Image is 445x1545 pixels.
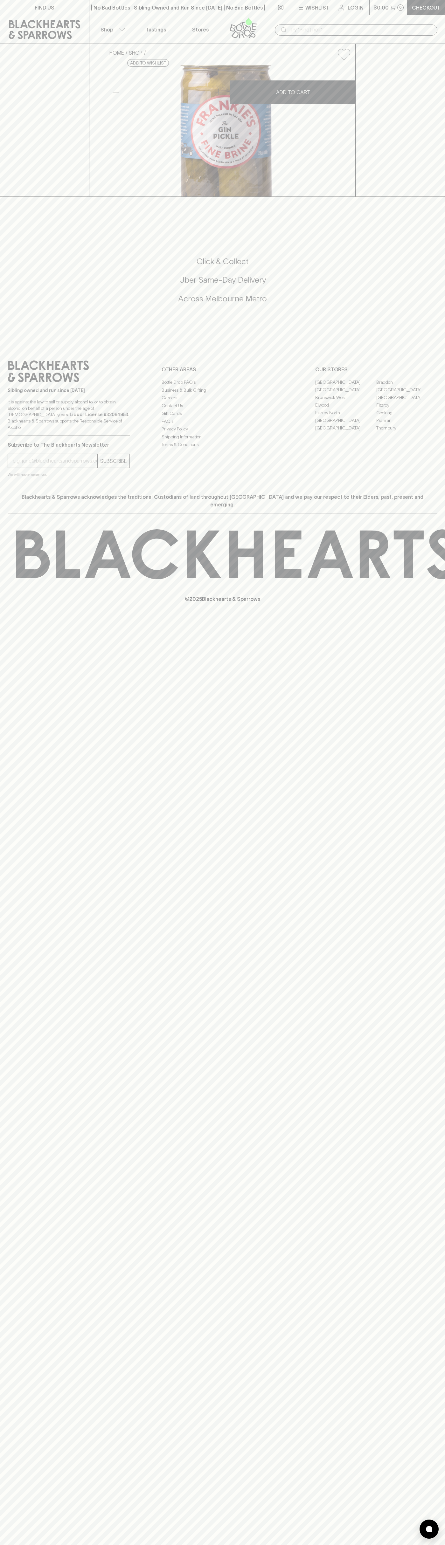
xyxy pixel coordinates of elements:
[101,26,113,33] p: Shop
[315,378,376,386] a: [GEOGRAPHIC_DATA]
[315,409,376,416] a: Fitzroy North
[8,399,130,430] p: It is against the law to sell or supply alcohol to, or to obtain alcohol on behalf of a person un...
[162,402,284,409] a: Contact Us
[134,15,178,44] a: Tastings
[426,1526,432,1532] img: bubble-icon
[146,26,166,33] p: Tastings
[127,59,169,67] button: Add to wishlist
[100,457,127,465] p: SUBSCRIBE
[162,417,284,425] a: FAQ's
[335,46,353,63] button: Add to wishlist
[13,456,97,466] input: e.g. jane@blackheartsandsparrows.com.au
[12,493,433,508] p: Blackhearts & Sparrows acknowledges the traditional Custodians of land throughout [GEOGRAPHIC_DAT...
[178,15,223,44] a: Stores
[373,4,389,11] p: $0.00
[315,366,437,373] p: OUR STORES
[399,6,402,9] p: 0
[162,425,284,433] a: Privacy Policy
[8,231,437,337] div: Call to action block
[412,4,441,11] p: Checkout
[70,412,128,417] strong: Liquor License #32064953
[376,378,437,386] a: Braddon
[129,50,143,56] a: SHOP
[376,386,437,394] a: [GEOGRAPHIC_DATA]
[8,275,437,285] h5: Uber Same-Day Delivery
[315,394,376,401] a: Brunswick West
[348,4,364,11] p: Login
[290,25,432,35] input: Try "Pinot noir"
[162,394,284,402] a: Careers
[315,424,376,432] a: [GEOGRAPHIC_DATA]
[109,50,124,56] a: HOME
[162,386,284,394] a: Business & Bulk Gifting
[8,387,130,394] p: Sibling owned and run since [DATE]
[305,4,330,11] p: Wishlist
[276,88,310,96] p: ADD TO CART
[376,394,437,401] a: [GEOGRAPHIC_DATA]
[35,4,54,11] p: FIND US
[376,409,437,416] a: Geelong
[98,454,129,468] button: SUBSCRIBE
[315,401,376,409] a: Elwood
[8,256,437,267] h5: Click & Collect
[162,366,284,373] p: OTHER AREAS
[162,379,284,386] a: Bottle Drop FAQ's
[230,80,356,104] button: ADD TO CART
[8,471,130,478] p: We will never spam you
[104,65,355,196] img: 79989.png
[315,416,376,424] a: [GEOGRAPHIC_DATA]
[162,433,284,441] a: Shipping Information
[162,410,284,417] a: Gift Cards
[315,386,376,394] a: [GEOGRAPHIC_DATA]
[162,441,284,449] a: Terms & Conditions
[89,15,134,44] button: Shop
[376,424,437,432] a: Thornbury
[8,441,130,449] p: Subscribe to The Blackhearts Newsletter
[192,26,209,33] p: Stores
[376,401,437,409] a: Fitzroy
[376,416,437,424] a: Prahran
[8,293,437,304] h5: Across Melbourne Metro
